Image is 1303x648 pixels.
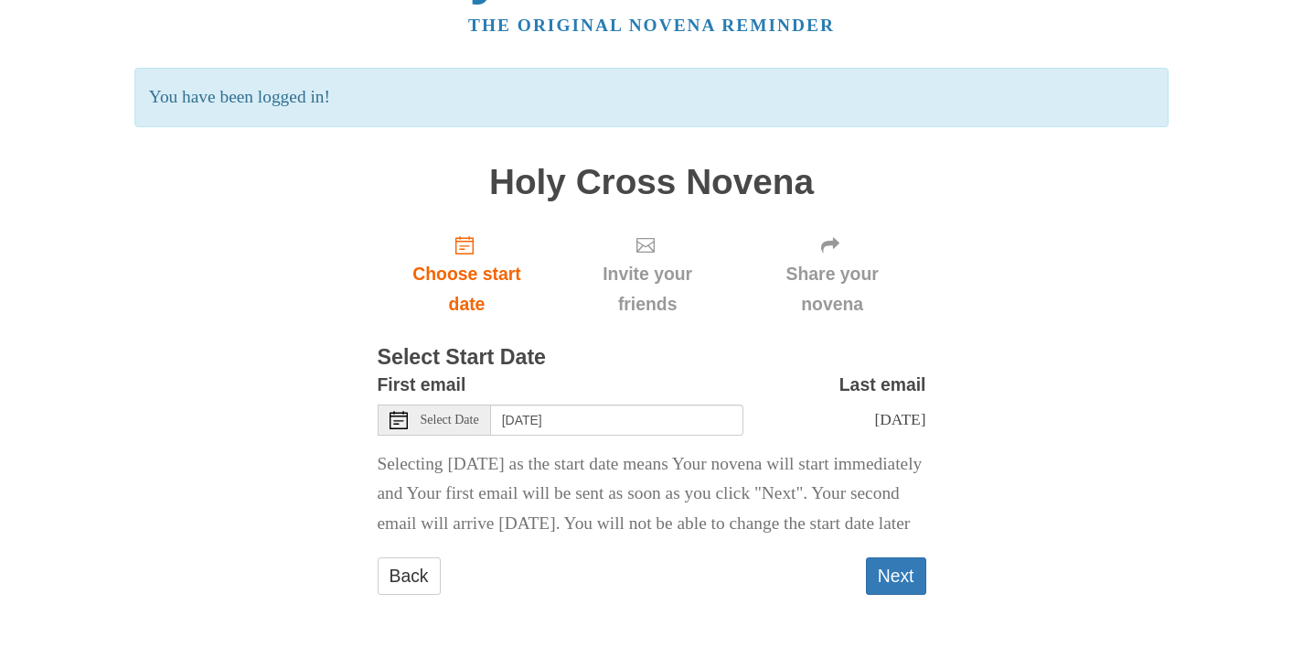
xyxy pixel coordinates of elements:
a: Back [378,557,441,595]
label: Last email [839,370,926,400]
button: Next [866,557,926,595]
span: Select Date [421,414,479,427]
a: The original novena reminder [468,16,835,35]
span: [DATE] [874,410,925,428]
div: Click "Next" to confirm your start date first. [556,220,738,329]
div: Click "Next" to confirm your start date first. [739,220,926,329]
a: Choose start date [378,220,557,329]
span: Invite your friends [574,259,720,319]
p: Selecting [DATE] as the start date means Your novena will start immediately and Your first email ... [378,449,926,540]
h1: Holy Cross Novena [378,163,926,202]
p: You have been logged in! [134,68,1169,127]
span: Choose start date [396,259,539,319]
input: Use the arrow keys to pick a date [491,405,743,436]
h3: Select Start Date [378,346,926,370]
label: First email [378,370,466,400]
span: Share your novena [757,259,908,319]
